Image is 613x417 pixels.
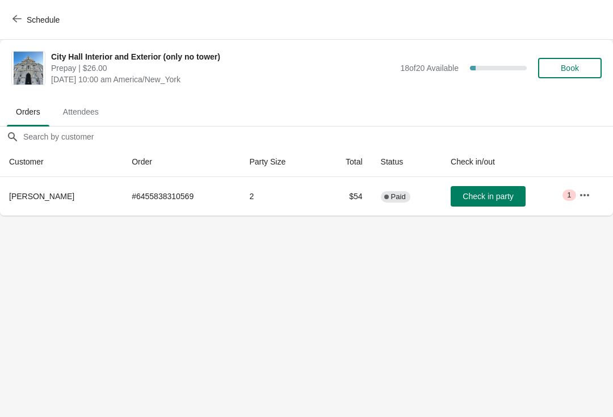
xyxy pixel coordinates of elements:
[561,64,579,73] span: Book
[123,147,240,177] th: Order
[463,192,513,201] span: Check in party
[240,177,320,216] td: 2
[240,147,320,177] th: Party Size
[7,102,49,122] span: Orders
[451,186,526,207] button: Check in party
[9,192,74,201] span: [PERSON_NAME]
[320,147,371,177] th: Total
[442,147,570,177] th: Check in/out
[567,191,571,200] span: 1
[51,62,394,74] span: Prepay | $26.00
[538,58,602,78] button: Book
[320,177,371,216] td: $54
[123,177,240,216] td: # 6455838310569
[54,102,108,122] span: Attendees
[51,51,394,62] span: City Hall Interior and Exterior (only no tower)
[23,127,613,147] input: Search by customer
[51,74,394,85] span: [DATE] 10:00 am America/New_York
[400,64,459,73] span: 18 of 20 Available
[372,147,442,177] th: Status
[6,10,69,30] button: Schedule
[27,15,60,24] span: Schedule
[391,192,406,201] span: Paid
[14,52,44,85] img: City Hall Interior and Exterior (only no tower)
